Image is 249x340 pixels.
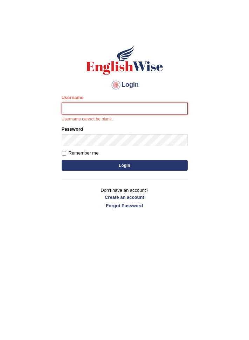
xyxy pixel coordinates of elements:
[62,160,188,171] button: Login
[62,94,84,101] label: Username
[62,151,66,156] input: Remember me
[62,116,188,123] p: Username cannot be blank.
[62,194,188,201] a: Create an account
[62,187,188,209] p: Don't have an account?
[62,126,83,132] label: Password
[62,150,99,157] label: Remember me
[85,44,165,76] img: Logo of English Wise sign in for intelligent practice with AI
[62,202,188,209] a: Forgot Password
[62,79,188,91] h4: Login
